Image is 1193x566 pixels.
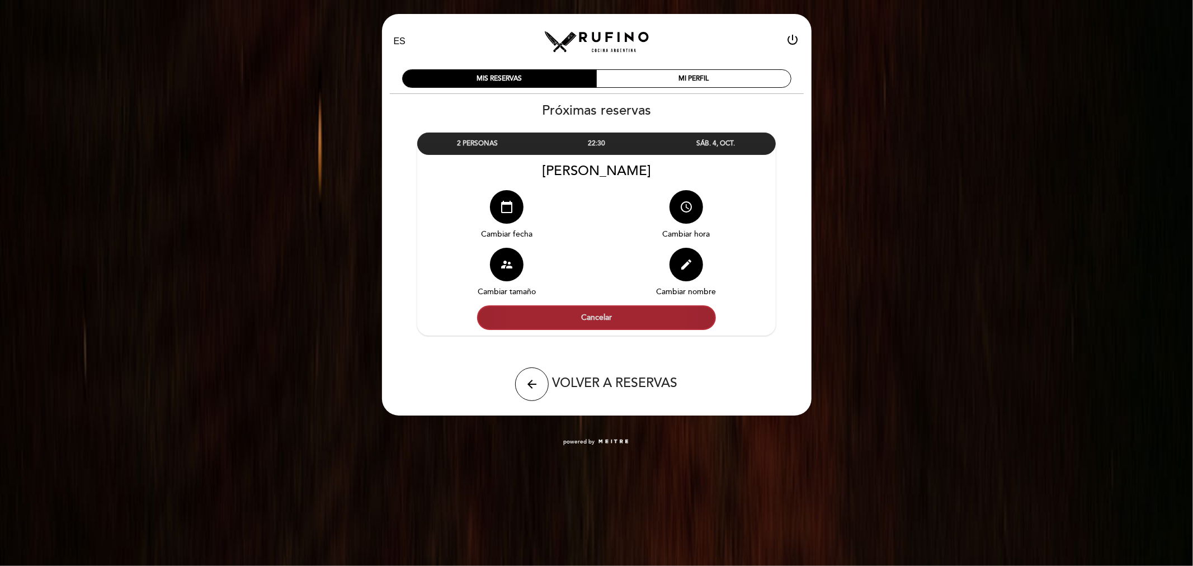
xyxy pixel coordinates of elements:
span: Cambiar nombre [656,287,716,296]
i: access_time [680,200,693,214]
button: edit [669,248,703,281]
span: VOLVER A RESERVAS [552,375,677,391]
div: MIS RESERVAS [403,70,597,87]
span: Cambiar hora [662,229,710,239]
i: edit [680,258,693,271]
span: Cambiar tamaño [478,287,536,296]
h2: Próximas reservas [381,102,812,119]
div: 22:30 [537,133,656,154]
i: supervisor_account [500,258,513,271]
button: calendar_today [490,190,524,224]
div: MI PERFIL [597,70,791,87]
button: Cancelar [477,305,716,330]
button: power_settings_new [786,33,800,50]
i: power_settings_new [786,33,800,46]
span: powered by [564,438,595,446]
img: MEITRE [598,439,630,445]
button: access_time [669,190,703,224]
button: arrow_back [515,367,549,401]
a: [PERSON_NAME] [527,26,667,57]
button: supervisor_account [490,248,524,281]
i: calendar_today [500,200,513,214]
div: 2 PERSONAS [418,133,537,154]
div: SÁB. 4, OCT. [656,133,775,154]
a: powered by [564,438,630,446]
div: [PERSON_NAME] [417,163,776,179]
i: arrow_back [525,378,539,391]
span: Cambiar fecha [481,229,532,239]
